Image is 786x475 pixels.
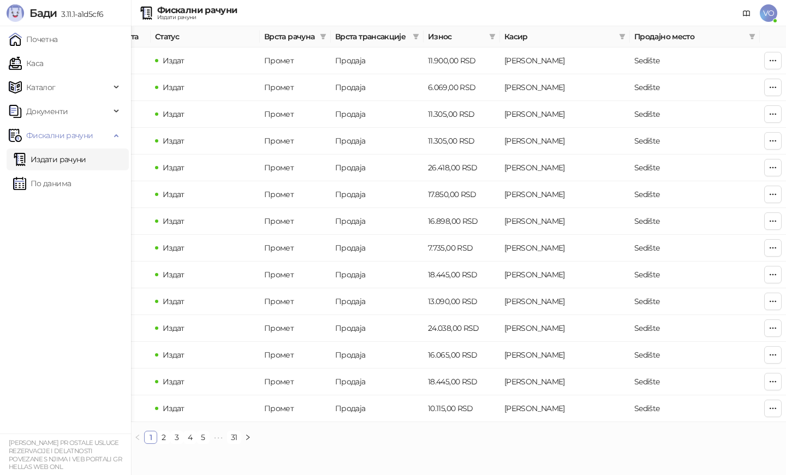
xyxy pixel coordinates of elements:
[500,128,630,155] td: Verica Ostojic
[13,149,86,170] a: Издати рачуни
[163,403,184,413] span: Издат
[747,28,758,45] span: filter
[331,155,424,181] td: Продаја
[260,288,331,315] td: Промет
[197,431,209,443] a: 5
[500,369,630,395] td: Verica Ostojic
[9,52,43,74] a: Каса
[500,262,630,288] td: Verica Ostojic
[13,173,71,194] a: По данима
[7,4,24,22] img: Logo
[163,216,184,226] span: Издат
[210,431,227,444] li: Следећих 5 Страна
[158,431,170,443] a: 2
[260,369,331,395] td: Промет
[617,28,628,45] span: filter
[163,323,184,333] span: Издат
[228,431,241,443] a: 31
[260,235,331,262] td: Промет
[131,431,144,444] li: Претходна страна
[184,431,196,443] a: 4
[424,315,500,342] td: 24.038,00 RSD
[260,395,331,422] td: Промет
[163,82,184,92] span: Издат
[424,128,500,155] td: 11.305,00 RSD
[331,48,424,74] td: Продаја
[630,235,760,262] td: Sedište
[163,296,184,306] span: Издат
[331,181,424,208] td: Продаја
[331,315,424,342] td: Продаја
[241,431,254,444] li: Следећа страна
[260,208,331,235] td: Промет
[157,15,237,20] div: Издати рачуни
[619,33,626,40] span: filter
[428,31,485,43] span: Износ
[424,181,500,208] td: 17.850,00 RSD
[320,33,326,40] span: filter
[171,431,183,443] a: 3
[630,395,760,422] td: Sedište
[630,208,760,235] td: Sedište
[424,395,500,422] td: 10.115,00 RSD
[738,4,755,22] a: Документација
[260,262,331,288] td: Промет
[227,431,241,444] li: 31
[163,189,184,199] span: Издат
[163,56,184,66] span: Издат
[410,28,421,45] span: filter
[500,74,630,101] td: Verica Ostojic
[487,28,498,45] span: filter
[331,101,424,128] td: Продаја
[260,74,331,101] td: Промет
[335,31,408,43] span: Врста трансакције
[145,431,157,443] a: 1
[210,431,227,444] span: •••
[170,431,183,444] li: 3
[260,26,331,48] th: Врста рачуна
[331,262,424,288] td: Продаја
[260,155,331,181] td: Промет
[241,431,254,444] button: right
[331,342,424,369] td: Продаја
[163,270,184,280] span: Издат
[9,28,58,50] a: Почетна
[489,33,496,40] span: filter
[500,288,630,315] td: Verica Ostojic
[424,262,500,288] td: 18.445,00 RSD
[500,155,630,181] td: Verica Ostojic
[260,48,331,74] td: Промет
[630,48,760,74] td: Sedište
[424,235,500,262] td: 7.735,00 RSD
[26,76,56,98] span: Каталог
[331,26,424,48] th: Врста трансакције
[151,26,260,48] th: Статус
[331,395,424,422] td: Продаја
[500,48,630,74] td: Verica Ostojic
[26,124,93,146] span: Фискални рачуни
[131,431,144,444] button: left
[630,26,760,48] th: Продајно место
[163,350,184,360] span: Издат
[144,431,157,444] li: 1
[134,434,141,441] span: left
[630,342,760,369] td: Sedište
[504,31,615,43] span: Касир
[630,315,760,342] td: Sedište
[630,262,760,288] td: Sedište
[630,369,760,395] td: Sedište
[57,9,103,19] span: 3.11.1-a1d5cf6
[424,101,500,128] td: 11.305,00 RSD
[413,33,419,40] span: filter
[500,342,630,369] td: Verica Ostojic
[260,342,331,369] td: Промет
[157,6,237,15] div: Фискални рачуни
[163,243,184,253] span: Издат
[9,439,122,471] small: [PERSON_NAME] PR OSTALE USLUGE REZERVACIJE I DELATNOSTI POVEZANE S NJIMA I VEB PORTALI GR HELLAS ...
[500,235,630,262] td: Verica Ostojic
[163,136,184,146] span: Издат
[331,235,424,262] td: Продаја
[163,377,184,387] span: Издат
[163,163,184,173] span: Издат
[630,74,760,101] td: Sedište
